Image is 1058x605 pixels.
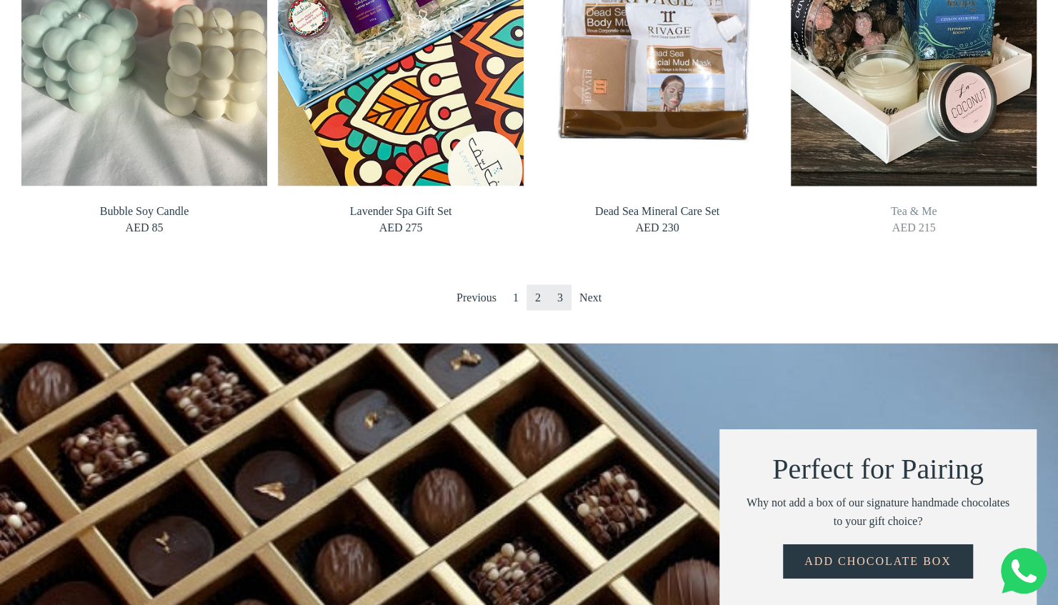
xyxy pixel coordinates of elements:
[126,221,164,233] span: AED 85
[741,450,1015,487] h2: Perfect for Pairing
[448,284,505,310] a: Previous
[21,200,267,240] a: Bubble Soy Candle AED 85
[504,284,527,310] a: Go to page 1
[1001,548,1047,594] img: Whatsapp
[534,204,780,219] span: Dead Sea Mineral Care Set
[571,284,610,310] a: Next
[783,544,973,579] a: Add Chocolate Box
[21,204,267,219] span: Bubble Soy Candle
[791,200,1037,240] a: Tea & Me AED 215
[526,284,549,310] span: 2
[549,284,572,310] a: Go to page 3
[278,204,524,219] span: Lavender Spa Gift Set
[278,200,524,240] a: Lavender Spa Gift Set AED 275
[534,200,780,240] a: Dead Sea Mineral Care Set AED 230
[636,221,679,233] span: AED 230
[379,221,423,233] span: AED 275
[741,493,1015,529] div: Why not add a box of our signature handmade chocolates to your gift choice?
[892,221,936,233] span: AED 215
[791,204,1037,219] span: Tea & Me
[448,273,610,321] nav: Pagination Navigation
